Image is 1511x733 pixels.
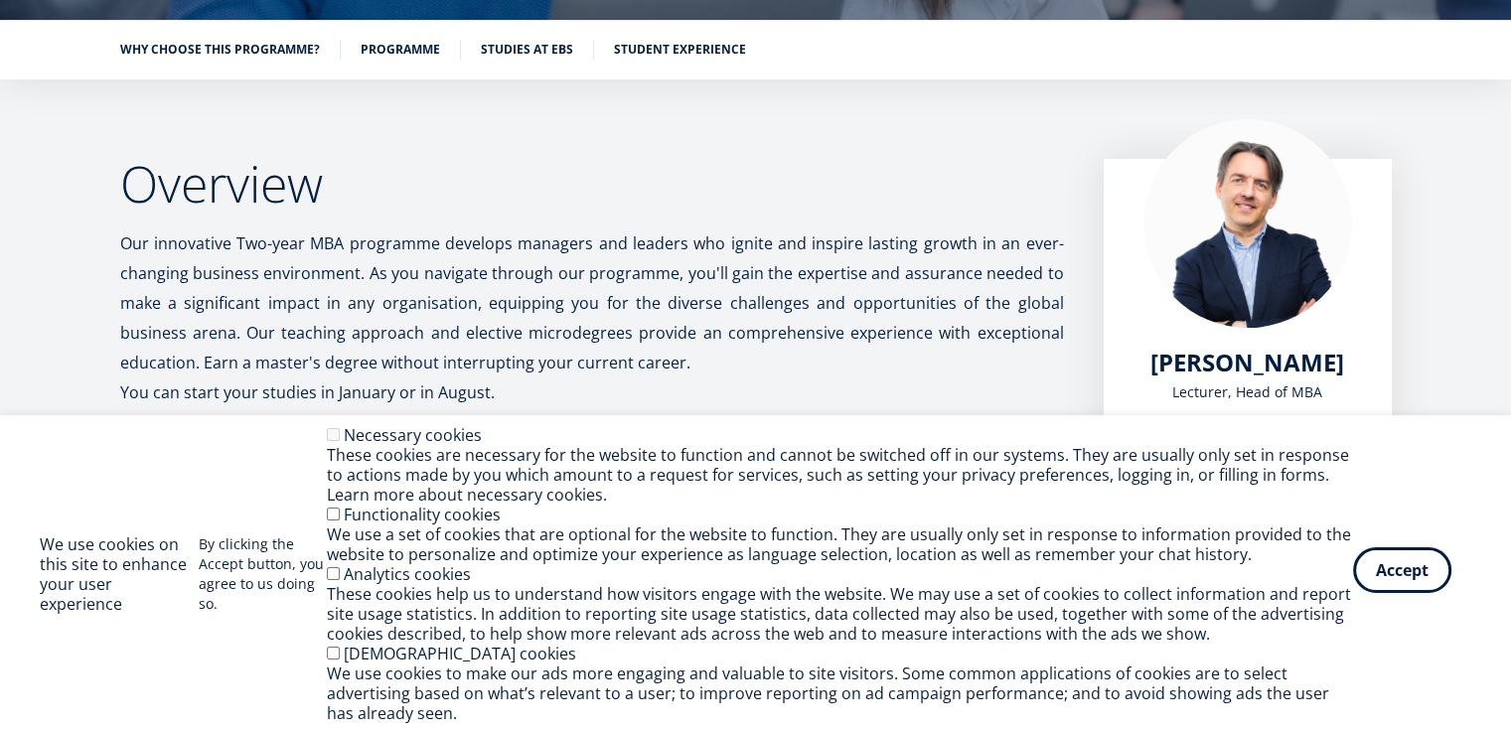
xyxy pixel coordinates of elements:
input: One-year MBA (in Estonian) [5,277,18,290]
div: We use cookies to make our ads more engaging and valuable to site visitors. Some common applicati... [327,663,1353,723]
span: One-year MBA (in Estonian) [23,276,185,294]
a: [PERSON_NAME] [1150,348,1344,377]
span: Last Name [472,1,535,19]
span: Technology Innovation MBA [23,328,191,346]
a: Programme [361,40,440,60]
label: Functionality cookies [344,504,501,525]
label: Analytics cookies [344,563,471,585]
span: [PERSON_NAME] [1150,346,1344,378]
label: Necessary cookies [344,424,482,446]
label: [DEMOGRAPHIC_DATA] cookies [344,643,576,664]
p: You can start your studies in January or in August. [120,377,1064,407]
div: We use a set of cookies that are optional for the website to function. They are usually only set ... [327,524,1353,564]
h2: We use cookies on this site to enhance your user experience [40,534,199,614]
div: These cookies help us to understand how visitors engage with the website. We may use a set of coo... [327,584,1353,644]
a: Why choose this programme? [120,40,320,60]
p: Our innovative Two-year MBA programme develops managers and leaders who ignite and inspire lastin... [120,228,1064,377]
div: Lecturer, Head of MBA Programme [1143,377,1352,437]
img: Marko Rillo [1143,119,1352,328]
a: Studies at EBS [481,40,573,60]
a: Student experience [614,40,746,60]
h2: Overview [120,159,1064,209]
button: Accept [1353,547,1451,593]
input: Technology Innovation MBA [5,329,18,342]
div: These cookies are necessary for the website to function and cannot be switched off in our systems... [327,445,1353,505]
span: Two-year MBA [23,302,108,320]
input: Two-year MBA [5,303,18,316]
p: By clicking the Accept button, you agree to us doing so. [199,534,327,614]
